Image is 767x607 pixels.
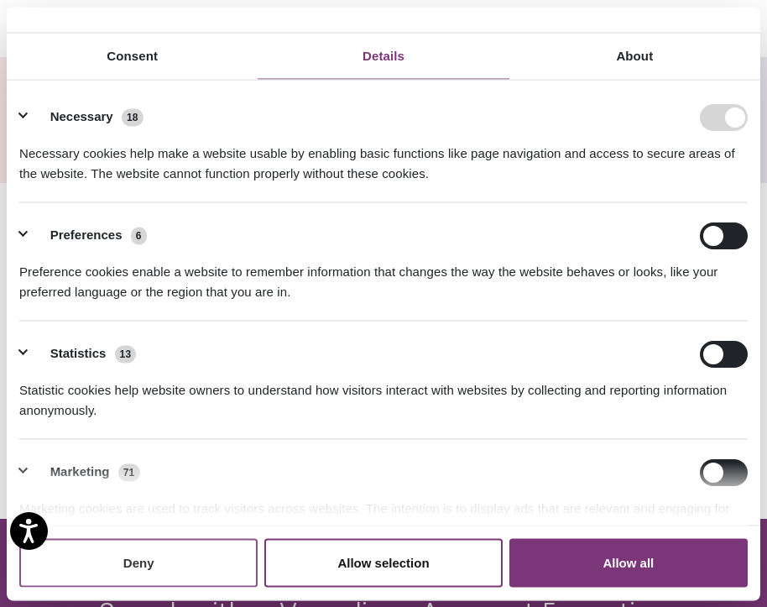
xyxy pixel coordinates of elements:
a: About [509,33,760,79]
a: Consent [7,33,258,79]
label: Marketing [50,463,110,482]
div: Preference cookies enable a website to remember information that changes the way the website beha... [19,249,748,301]
button: Deny [19,538,258,587]
button: Statistics (13) [19,340,147,367]
button: Necessary (18) [19,103,154,130]
a: Details [258,33,509,79]
button: Allow all [509,538,748,587]
label: Statistics [50,344,107,364]
label: Necessary [50,107,113,127]
div: Marketing cookies are used to track visitors across websites. The intention is to display ads tha... [19,485,748,538]
button: Preferences (6) [19,222,157,249]
div: Necessary cookies help make a website usable by enabling basic functions like page navigation and... [19,130,748,183]
iframe: Drift Chat Widget [683,523,747,587]
button: Allow selection [264,538,503,587]
div: Statistic cookies help website owners to understand how visitors interact with websites by collec... [19,367,748,420]
button: Marketing (71) [19,458,150,485]
label: Preferences [50,226,123,245]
